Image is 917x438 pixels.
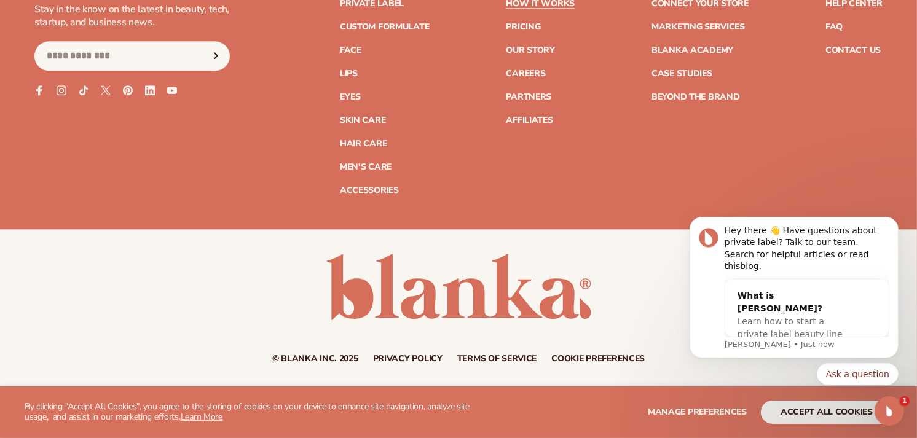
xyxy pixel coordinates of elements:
p: Stay in the know on the latest in beauty, tech, startup, and business news. [34,3,230,29]
a: Partners [506,93,551,101]
a: Marketing services [651,23,745,31]
a: Our Story [506,46,554,55]
a: Contact Us [825,46,881,55]
a: Privacy policy [373,354,443,363]
a: FAQ [825,23,843,31]
a: Face [340,46,361,55]
a: Terms of service [457,354,537,363]
small: © Blanka Inc. 2025 [272,353,358,364]
a: Hair Care [340,139,387,148]
button: Subscribe [202,41,229,71]
span: 1 [900,396,910,406]
iframe: Intercom notifications message [671,188,917,405]
a: Skin Care [340,116,385,125]
a: Accessories [340,186,399,195]
a: Case Studies [651,69,712,78]
a: Lips [340,69,358,78]
a: Men's Care [340,163,392,171]
a: Learn More [181,411,222,423]
a: Affiliates [506,116,553,125]
span: Manage preferences [648,406,747,418]
iframe: Intercom live chat [875,396,904,426]
a: Blanka Academy [651,46,733,55]
a: Cookie preferences [551,354,645,363]
a: Careers [506,69,545,78]
a: Pricing [506,23,540,31]
button: accept all cookies [761,401,892,424]
p: By clicking "Accept All Cookies", you agree to the storing of cookies on your device to enhance s... [25,402,492,423]
a: Beyond the brand [651,93,740,101]
a: Eyes [340,93,361,101]
button: Manage preferences [648,401,747,424]
a: Custom formulate [340,23,430,31]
